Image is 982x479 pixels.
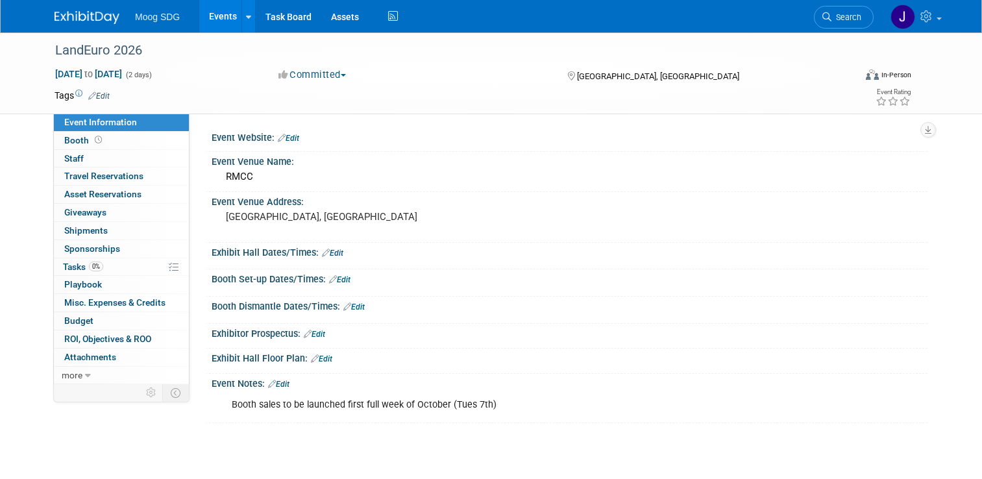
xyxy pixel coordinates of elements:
[274,68,351,82] button: Committed
[55,68,123,80] span: [DATE] [DATE]
[140,384,163,401] td: Personalize Event Tab Strip
[64,297,166,308] span: Misc. Expenses & Credits
[62,370,82,380] span: more
[212,349,927,365] div: Exhibit Hall Floor Plan:
[163,384,190,401] td: Toggle Event Tabs
[92,135,104,145] span: Booth not reserved yet
[64,135,104,145] span: Booth
[329,275,350,284] a: Edit
[89,262,103,271] span: 0%
[343,302,365,312] a: Edit
[311,354,332,363] a: Edit
[54,167,189,185] a: Travel Reservations
[135,12,180,22] span: Moog SDG
[831,12,861,22] span: Search
[304,330,325,339] a: Edit
[55,11,119,24] img: ExhibitDay
[54,222,189,239] a: Shipments
[881,70,911,80] div: In-Person
[212,374,927,391] div: Event Notes:
[54,312,189,330] a: Budget
[54,276,189,293] a: Playbook
[54,204,189,221] a: Giveaways
[54,240,189,258] a: Sponsorships
[226,211,496,223] pre: [GEOGRAPHIC_DATA], [GEOGRAPHIC_DATA]
[221,167,918,187] div: RMCC
[125,71,152,79] span: (2 days)
[54,150,189,167] a: Staff
[54,132,189,149] a: Booth
[63,262,103,272] span: Tasks
[890,5,915,29] img: Jaclyn Roberts
[82,69,95,79] span: to
[54,258,189,276] a: Tasks0%
[876,89,911,95] div: Event Rating
[223,392,789,418] div: Booth sales to be launched first full week of October (Tues 7th)
[785,68,911,87] div: Event Format
[268,380,289,389] a: Edit
[64,189,141,199] span: Asset Reservations
[64,315,93,326] span: Budget
[64,207,106,217] span: Giveaways
[64,171,143,181] span: Travel Reservations
[322,249,343,258] a: Edit
[54,294,189,312] a: Misc. Expenses & Credits
[88,92,110,101] a: Edit
[278,134,299,143] a: Edit
[54,349,189,366] a: Attachments
[64,352,116,362] span: Attachments
[54,186,189,203] a: Asset Reservations
[577,71,739,81] span: [GEOGRAPHIC_DATA], [GEOGRAPHIC_DATA]
[212,269,927,286] div: Booth Set-up Dates/Times:
[212,297,927,313] div: Booth Dismantle Dates/Times:
[64,225,108,236] span: Shipments
[212,152,927,168] div: Event Venue Name:
[54,367,189,384] a: more
[212,324,927,341] div: Exhibitor Prospectus:
[814,6,874,29] a: Search
[64,243,120,254] span: Sponsorships
[51,39,839,62] div: LandEuro 2026
[64,117,137,127] span: Event Information
[64,279,102,289] span: Playbook
[54,114,189,131] a: Event Information
[64,334,151,344] span: ROI, Objectives & ROO
[55,89,110,102] td: Tags
[212,243,927,260] div: Exhibit Hall Dates/Times:
[212,192,927,208] div: Event Venue Address:
[212,128,927,145] div: Event Website:
[866,69,879,80] img: Format-Inperson.png
[54,330,189,348] a: ROI, Objectives & ROO
[64,153,84,164] span: Staff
